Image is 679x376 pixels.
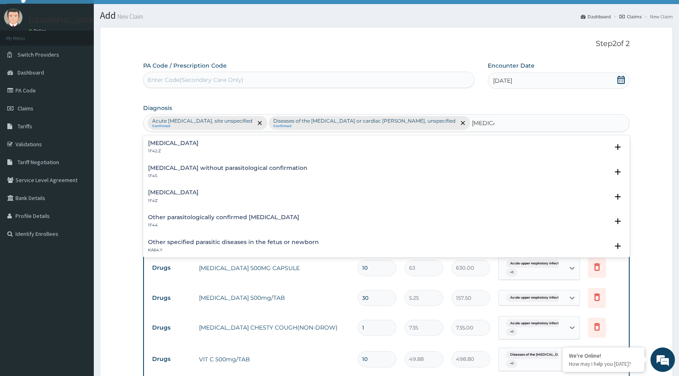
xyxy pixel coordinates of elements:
i: open select status [613,167,623,177]
span: [DATE] [493,77,512,85]
td: Drugs [148,290,195,306]
small: New Claim [116,13,143,20]
p: 1F44 [148,222,299,228]
p: Diseases of the [MEDICAL_DATA] or cardiac [PERSON_NAME], unspecified [273,118,456,124]
h4: [MEDICAL_DATA] without parasitological confirmation [148,165,307,171]
label: PA Code / Prescription Code [143,62,227,70]
small: Confirmed [152,124,252,128]
label: Encounter Date [488,62,535,70]
td: Drugs [148,260,195,275]
span: + 1 [506,268,518,277]
p: 1F42.Z [148,148,199,154]
a: Dashboard [581,13,611,20]
p: 1F45 [148,173,307,179]
td: [MEDICAL_DATA] CHESTY COUGH(NON-DROW) [195,319,354,336]
span: Acute upper respiratory infect... [506,319,565,328]
i: open select status [613,142,623,152]
span: + 1 [506,328,518,336]
i: open select status [613,192,623,202]
td: VIT C 500mg/TAB [195,351,354,367]
img: User Image [4,8,22,26]
p: Step 2 of 2 [143,40,630,48]
h1: Add [100,10,673,21]
span: remove selection option [459,119,467,127]
a: Online [29,28,48,34]
span: remove selection option [256,119,263,127]
i: open select status [613,241,623,251]
span: Dashboard [18,69,44,76]
i: open select status [613,216,623,226]
span: We're online! [47,103,113,185]
td: Drugs [148,352,195,367]
img: d_794563401_company_1708531726252_794563401 [15,41,33,61]
span: Acute upper respiratory infect... [506,259,565,268]
p: Acute [MEDICAL_DATA], site unspecified [152,118,252,124]
span: Switch Providers [18,51,59,58]
span: + 1 [506,360,518,368]
div: Minimize live chat window [134,4,153,24]
small: Confirmed [273,124,456,128]
span: Tariff Negotiation [18,158,59,166]
td: [MEDICAL_DATA] 500mg/TAB [195,290,354,306]
h4: Other parasitologically confirmed [MEDICAL_DATA] [148,214,299,220]
p: How may I help you today? [569,361,638,367]
textarea: Type your message and hit 'Enter' [4,222,155,251]
h4: [MEDICAL_DATA] [148,140,199,146]
a: Claims [619,13,641,20]
p: [GEOGRAPHIC_DATA] [29,17,96,24]
span: Acute upper respiratory infect... [506,294,565,302]
td: [MEDICAL_DATA] 500MG CAPSULE [195,260,354,276]
h4: Other specified parasitic diseases in the fetus or newborn [148,239,319,245]
td: Drugs [148,320,195,335]
label: Diagnosis [143,104,172,112]
p: KA64.Y [148,247,319,253]
span: Claims [18,105,33,112]
span: Diseases of the [MEDICAL_DATA] or ... [506,351,577,359]
div: We're Online! [569,352,638,359]
span: Tariffs [18,123,32,130]
div: Enter Code(Secondary Care Only) [148,76,243,84]
div: Chat with us now [42,46,137,56]
h4: [MEDICAL_DATA] [148,189,199,196]
p: 1F4Z [148,198,199,204]
li: New Claim [642,13,673,20]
